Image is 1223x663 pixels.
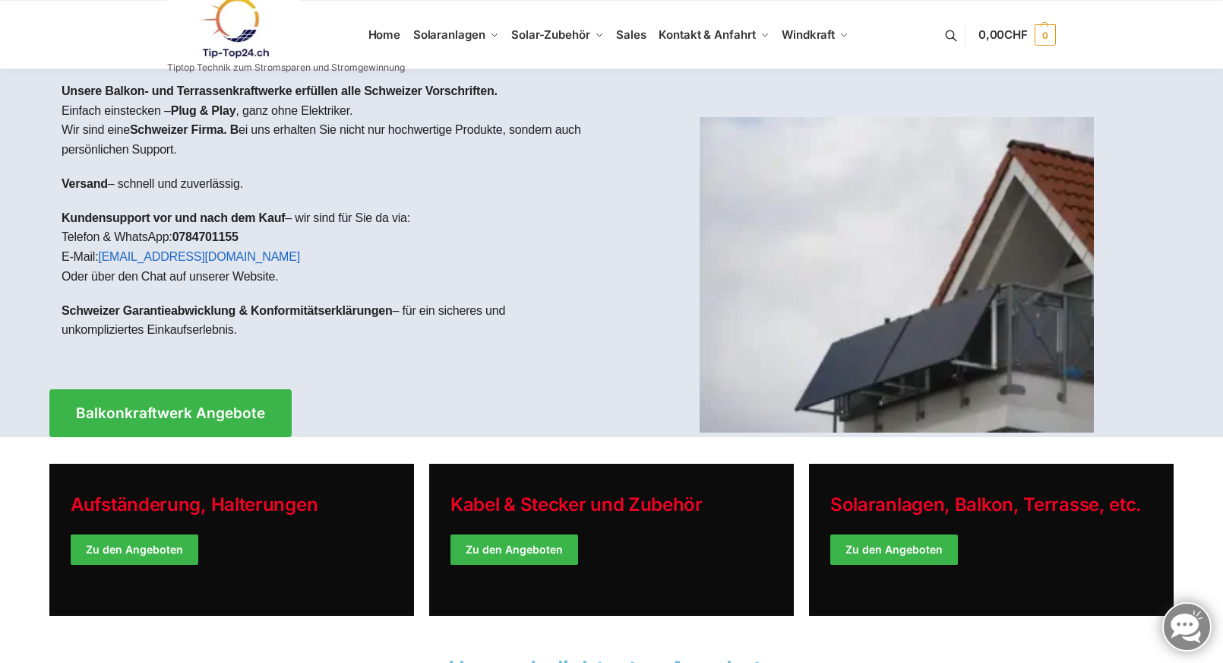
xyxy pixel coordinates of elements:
div: Einfach einstecken – , ganz ohne Elektriker. [49,69,611,366]
span: Kontakt & Anfahrt [659,27,755,42]
a: Windkraft [776,1,855,69]
strong: Plug & Play [171,104,236,117]
strong: Schweizer Garantieabwicklung & Konformitätserklärungen [62,304,393,317]
span: Sales [616,27,646,42]
span: 0,00 [978,27,1028,42]
span: Windkraft [782,27,835,42]
p: – schnell und zuverlässig. [62,174,599,194]
span: CHF [1004,27,1028,42]
strong: Versand [62,177,108,190]
strong: Unsere Balkon- und Terrassenkraftwerke erfüllen alle Schweizer Vorschriften. [62,84,498,97]
a: Holiday Style [429,464,794,616]
p: – für ein sicheres und unkompliziertes Einkaufserlebnis. [62,301,599,340]
span: Balkonkraftwerk Angebote [76,406,265,420]
span: Solaranlagen [413,27,485,42]
p: Tiptop Technik zum Stromsparen und Stromgewinnung [167,63,405,72]
span: Solar-Zubehör [511,27,590,42]
a: Solaranlagen [406,1,504,69]
a: Sales [610,1,653,69]
strong: 0784701155 [172,230,239,243]
img: Home 1 [700,117,1094,433]
span: 0 [1035,24,1056,46]
a: Kontakt & Anfahrt [653,1,776,69]
a: 0,00CHF 0 [978,12,1056,58]
a: Holiday Style [49,464,414,616]
a: Balkonkraftwerk Angebote [49,389,292,437]
strong: Kundensupport vor und nach dem Kauf [62,211,285,224]
a: Winter Jackets [809,464,1174,616]
a: [EMAIL_ADDRESS][DOMAIN_NAME] [98,250,300,263]
strong: Schweizer Firma. B [130,123,239,136]
p: – wir sind für Sie da via: Telefon & WhatsApp: E-Mail: Oder über den Chat auf unserer Website. [62,208,599,286]
a: Solar-Zubehör [505,1,610,69]
p: Wir sind eine ei uns erhalten Sie nicht nur hochwertige Produkte, sondern auch persönlichen Support. [62,120,599,159]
